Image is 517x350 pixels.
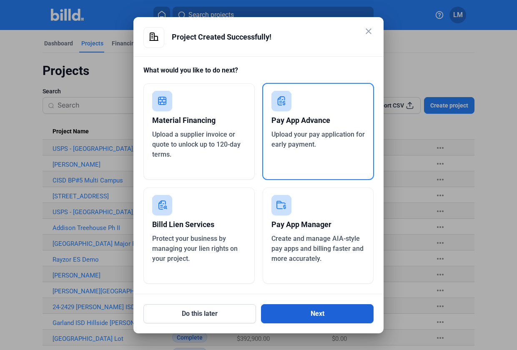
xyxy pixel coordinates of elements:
span: Upload your pay application for early payment. [271,130,365,148]
span: Upload a supplier invoice or quote to unlock up to 120-day terms. [152,130,241,158]
button: Next [261,304,374,323]
span: Protect your business by managing your lien rights on your project. [152,235,238,262]
div: Pay App Manager [271,215,365,234]
div: What would you like to do next? [143,65,374,83]
div: Material Financing [152,111,246,130]
div: Project Created Successfully! [172,27,374,47]
button: Do this later [143,304,256,323]
span: Create and manage AIA-style pay apps and billing faster and more accurately. [271,235,364,262]
div: Pay App Advance [271,111,365,130]
div: Billd Lien Services [152,215,246,234]
mat-icon: close [364,26,374,36]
